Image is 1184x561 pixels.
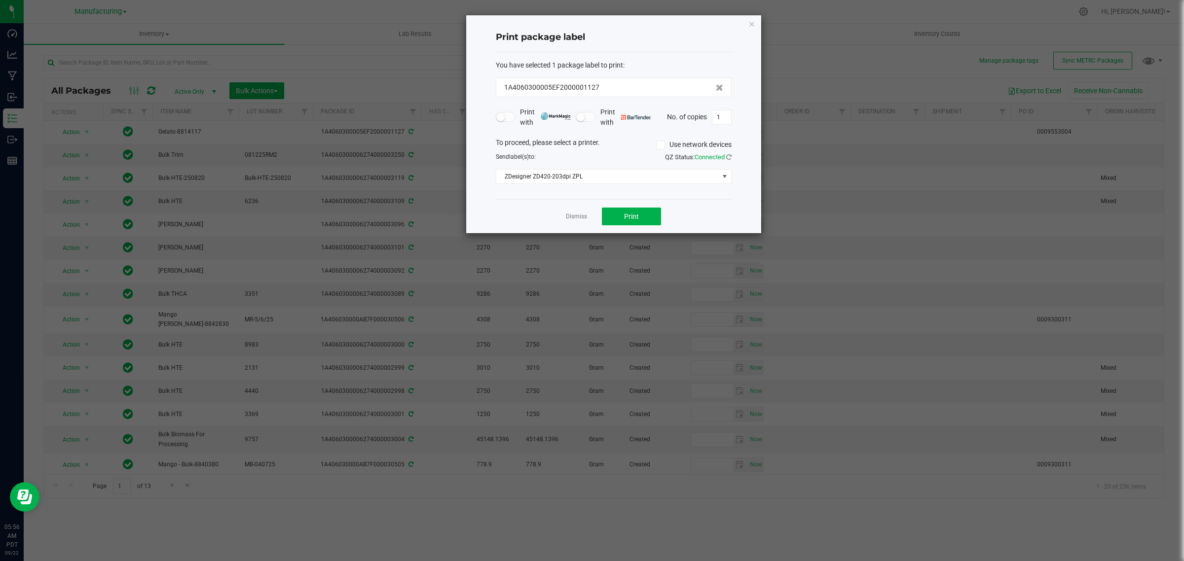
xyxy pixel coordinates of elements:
[496,60,732,70] div: :
[667,112,707,120] span: No. of copies
[656,140,732,150] label: Use network devices
[509,153,529,160] span: label(s)
[600,107,651,128] span: Print with
[496,153,536,160] span: Send to:
[602,208,661,225] button: Print
[695,153,725,161] span: Connected
[488,138,739,152] div: To proceed, please select a printer.
[496,61,623,69] span: You have selected 1 package label to print
[621,115,651,120] img: bartender.png
[541,112,571,120] img: mark_magic_cybra.png
[10,482,39,512] iframe: Resource center
[566,212,587,221] a: Dismiss
[665,153,732,161] span: QZ Status:
[520,107,571,128] span: Print with
[496,170,719,183] span: ZDesigner ZD420-203dpi ZPL
[504,82,599,93] span: 1A4060300005EF2000001127
[624,212,639,220] span: Print
[496,31,732,44] h4: Print package label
